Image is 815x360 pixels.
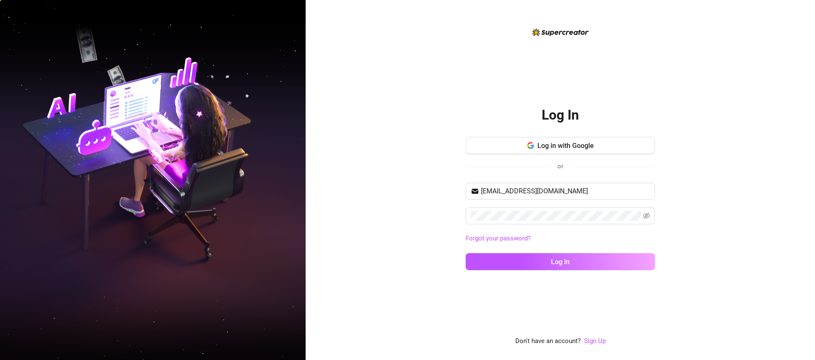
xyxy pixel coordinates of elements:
span: eye-invisible [643,212,650,219]
button: Log in with Google [466,137,655,154]
span: Log in with Google [537,142,594,150]
span: Log in [551,258,570,266]
button: Log in [466,253,655,270]
a: Sign Up [584,337,606,345]
span: or [557,162,563,170]
span: Don't have an account? [515,336,581,346]
h2: Log In [542,106,579,124]
input: Your email [481,186,650,196]
a: Forgot your password? [466,234,531,242]
a: Sign Up [584,336,606,346]
img: logo-BBDzfeDw.svg [532,28,589,36]
a: Forgot your password? [466,234,655,244]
